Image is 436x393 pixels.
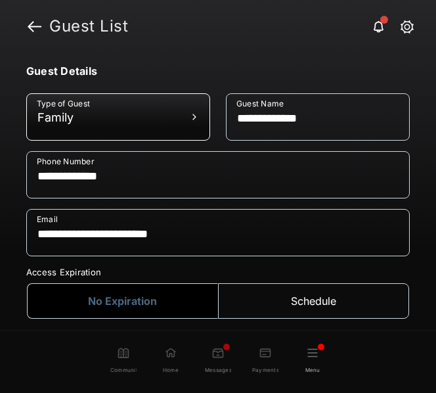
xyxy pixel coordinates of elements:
[26,267,410,277] span: Access Expiration
[26,64,97,78] h2: Guest Details
[27,283,218,319] button: No Expiration
[205,359,231,374] span: Messages & Alerts
[147,336,194,385] a: Home
[305,359,320,374] span: Menu
[26,93,210,141] button: Family
[242,336,289,385] a: Payments
[110,359,137,374] span: Community
[218,283,409,319] button: Schedule
[163,359,179,374] span: Home
[49,18,415,34] strong: Guest List
[252,359,278,374] span: Payments
[100,336,147,385] a: Community
[194,336,242,385] a: Messages & Alerts
[289,336,336,384] button: Menu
